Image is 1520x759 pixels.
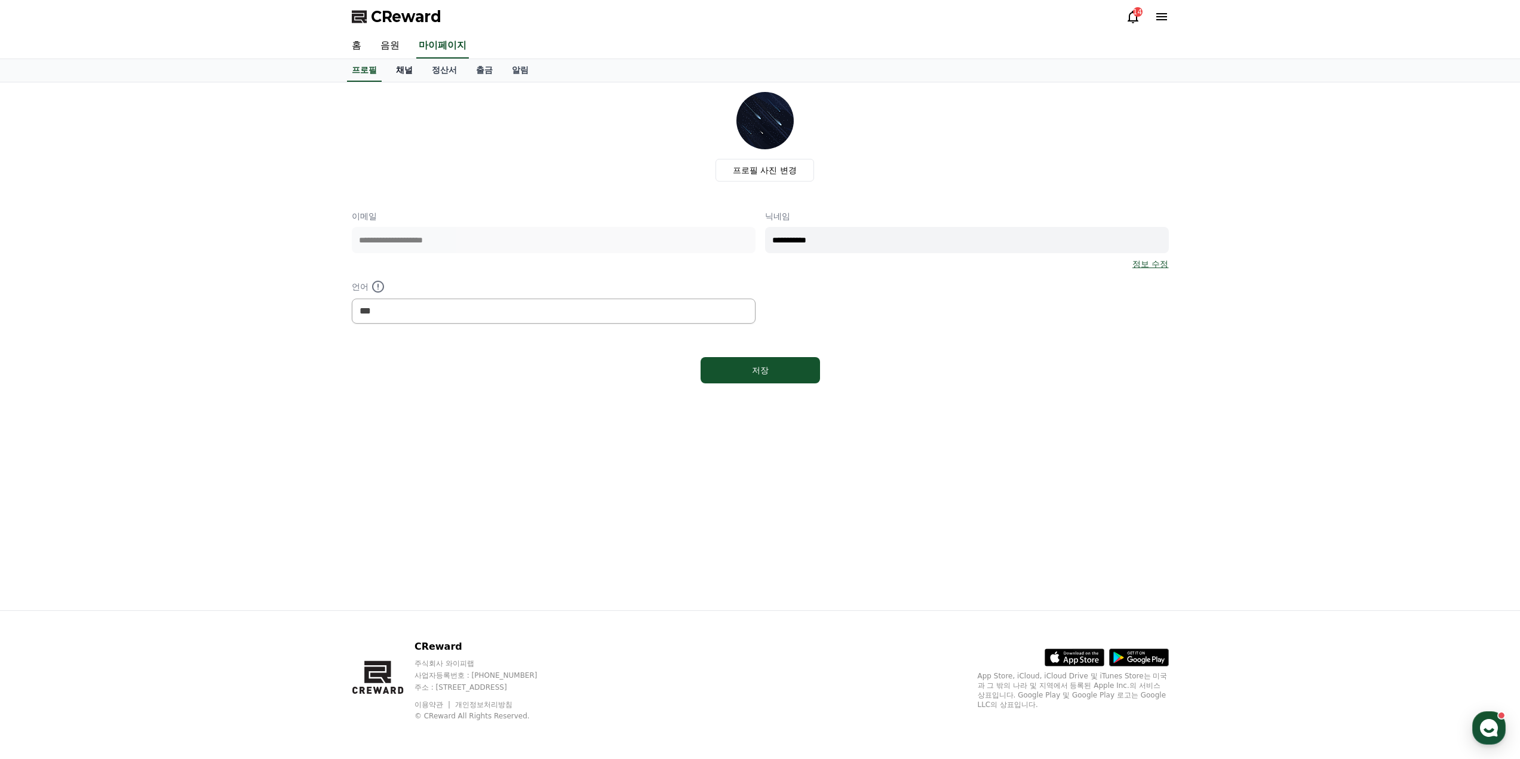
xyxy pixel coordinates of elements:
[414,640,560,654] p: CReward
[416,33,469,59] a: 마이페이지
[1126,10,1140,24] a: 14
[4,379,79,408] a: 홈
[347,59,382,82] a: 프로필
[414,659,560,668] p: 주식회사 와이피랩
[455,700,512,709] a: 개인정보처리방침
[154,379,229,408] a: 설정
[371,33,409,59] a: 음원
[736,92,794,149] img: profile_image
[1133,7,1143,17] div: 14
[414,700,452,709] a: 이용약관
[422,59,466,82] a: 정산서
[79,379,154,408] a: 대화
[352,7,441,26] a: CReward
[765,210,1169,222] p: 닉네임
[352,279,756,294] p: 언어
[414,683,560,692] p: 주소 : [STREET_ADDRESS]
[978,671,1169,709] p: App Store, iCloud, iCloud Drive 및 iTunes Store는 미국과 그 밖의 나라 및 지역에서 등록된 Apple Inc.의 서비스 상표입니다. Goo...
[701,357,820,383] button: 저장
[185,397,199,406] span: 설정
[724,364,796,376] div: 저장
[386,59,422,82] a: 채널
[414,711,560,721] p: © CReward All Rights Reserved.
[342,33,371,59] a: 홈
[371,7,441,26] span: CReward
[38,397,45,406] span: 홈
[502,59,538,82] a: 알림
[466,59,502,82] a: 출금
[1132,258,1168,270] a: 정보 수정
[352,210,756,222] p: 이메일
[109,397,124,407] span: 대화
[716,159,814,182] label: 프로필 사진 변경
[414,671,560,680] p: 사업자등록번호 : [PHONE_NUMBER]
